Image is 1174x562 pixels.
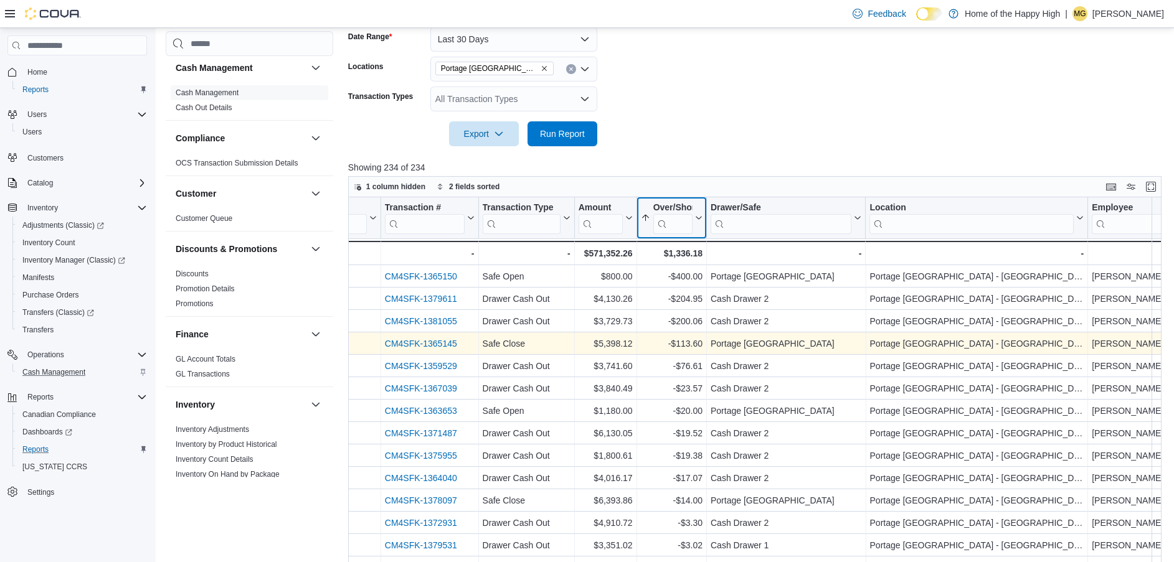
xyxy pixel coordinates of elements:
[965,6,1060,21] p: Home of the Happy High
[12,458,152,475] button: [US_STATE] CCRS
[239,246,377,261] div: Totals
[176,62,306,74] button: Cash Management
[12,321,152,339] button: Transfers
[7,58,147,533] nav: Complex example
[1065,6,1067,21] p: |
[308,241,323,256] button: Discounts & Promotions
[22,410,96,419] span: Canadian Compliance
[22,151,69,166] a: Customers
[348,62,384,72] label: Locations
[12,406,152,423] button: Canadian Compliance
[348,91,413,101] label: Transaction Types
[17,442,147,457] span: Reports
[12,234,152,251] button: Inventory Count
[541,65,548,72] button: Remove Portage La Prairie - Royal Plains - Fire & Flower from selection in this group
[176,62,253,74] h3: Cash Management
[308,60,323,75] button: Cash Management
[869,246,1084,261] div: -
[22,347,69,362] button: Operations
[385,246,475,261] div: -
[176,269,209,278] a: Discounts
[17,218,109,233] a: Adjustments (Classic)
[17,270,147,285] span: Manifests
[176,103,232,112] a: Cash Out Details
[12,123,152,141] button: Users
[22,485,59,500] a: Settings
[12,363,152,381] button: Cash Management
[176,88,239,98] span: Cash Management
[308,131,323,146] button: Compliance
[17,288,147,302] span: Purchase Orders
[176,328,306,340] button: Finance
[22,107,52,122] button: Users
[176,214,232,223] a: Customer Queue
[176,269,209,279] span: Discounts
[17,365,90,380] a: Cash Management
[457,121,511,146] span: Export
[868,7,906,20] span: Feedback
[22,427,72,437] span: Dashboards
[17,322,147,337] span: Transfers
[176,470,280,479] a: Inventory On Hand by Package
[1143,179,1158,194] button: Enter fullscreen
[17,270,59,285] a: Manifests
[17,322,59,337] a: Transfers
[22,176,58,190] button: Catalog
[22,65,52,80] a: Home
[366,182,425,192] span: 1 column hidden
[1074,6,1086,21] span: MG
[176,103,232,113] span: Cash Out Details
[348,161,1170,174] p: Showing 234 of 234
[1104,179,1119,194] button: Keyboard shortcuts
[176,243,277,255] h3: Discounts & Promotions
[176,424,249,434] span: Inventory Adjustments
[12,423,152,441] a: Dashboards
[176,132,225,144] h3: Compliance
[640,246,702,261] div: $1,336.18
[22,200,147,215] span: Inventory
[176,455,253,464] a: Inventory Count Details
[27,203,58,213] span: Inventory
[2,148,152,166] button: Customers
[22,220,104,230] span: Adjustments (Classic)
[176,299,214,308] a: Promotions
[22,290,79,300] span: Purchase Orders
[17,459,92,474] a: [US_STATE] CCRS
[176,398,306,411] button: Inventory
[176,132,306,144] button: Compliance
[17,288,84,302] a: Purchase Orders
[17,82,54,97] a: Reports
[17,305,147,320] span: Transfers (Classic)
[176,354,235,364] span: GL Account Totals
[22,390,147,405] span: Reports
[176,454,253,464] span: Inventory Count Details
[22,325,54,335] span: Transfers
[1092,6,1164,21] p: [PERSON_NAME]
[22,85,49,95] span: Reports
[176,439,277,449] span: Inventory by Product Historical
[441,62,538,75] span: Portage [GEOGRAPHIC_DATA] - [GEOGRAPHIC_DATA] - Fire & Flower
[176,88,239,97] a: Cash Management
[12,217,152,234] a: Adjustments (Classic)
[566,64,576,74] button: Clear input
[166,85,333,120] div: Cash Management
[176,398,215,411] h3: Inventory
[176,243,306,255] button: Discounts & Promotions
[176,284,235,294] span: Promotion Details
[848,1,911,26] a: Feedback
[17,407,101,422] a: Canadian Compliance
[17,424,147,439] span: Dashboards
[17,424,77,439] a: Dashboards
[17,82,147,97] span: Reports
[176,159,298,167] a: OCS Transaction Submission Details
[22,255,125,265] span: Inventory Manager (Classic)
[166,266,333,316] div: Discounts & Promotions
[449,182,499,192] span: 2 fields sorted
[176,369,230,379] span: GL Transactions
[12,269,152,286] button: Manifests
[166,156,333,176] div: Compliance
[2,174,152,192] button: Catalog
[166,352,333,386] div: Finance
[27,110,47,119] span: Users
